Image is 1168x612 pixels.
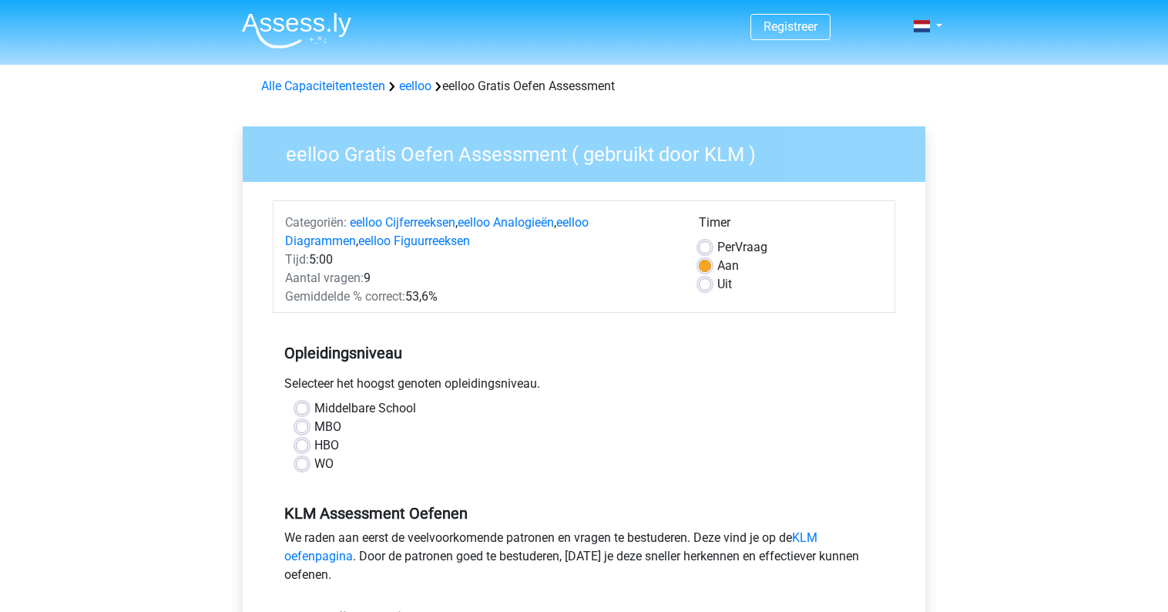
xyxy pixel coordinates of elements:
[358,234,470,248] a: eelloo Figuurreeksen
[458,215,554,230] a: eelloo Analogieën
[273,375,895,399] div: Selecteer het hoogst genoten opleidingsniveau.
[285,252,309,267] span: Tijd:
[314,418,341,436] label: MBO
[314,399,416,418] label: Middelbare School
[274,251,687,269] div: 5:00
[314,455,334,473] label: WO
[717,275,732,294] label: Uit
[314,436,339,455] label: HBO
[699,214,883,238] div: Timer
[255,77,913,96] div: eelloo Gratis Oefen Assessment
[717,238,767,257] label: Vraag
[285,289,405,304] span: Gemiddelde % correct:
[764,19,817,34] a: Registreer
[284,504,884,523] h5: KLM Assessment Oefenen
[284,338,884,368] h5: Opleidingsniveau
[717,257,739,275] label: Aan
[285,215,347,230] span: Categoriën:
[717,240,735,254] span: Per
[350,215,455,230] a: eelloo Cijferreeksen
[399,79,431,93] a: eelloo
[274,288,687,306] div: 53,6%
[267,136,914,166] h3: eelloo Gratis Oefen Assessment ( gebruikt door KLM )
[274,214,687,251] div: , , ,
[274,269,687,288] div: 9
[261,79,385,93] a: Alle Capaciteitentesten
[242,12,351,49] img: Assessly
[285,271,364,285] span: Aantal vragen:
[273,529,895,590] div: We raden aan eerst de veelvoorkomende patronen en vragen te bestuderen. Deze vind je op de . Door...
